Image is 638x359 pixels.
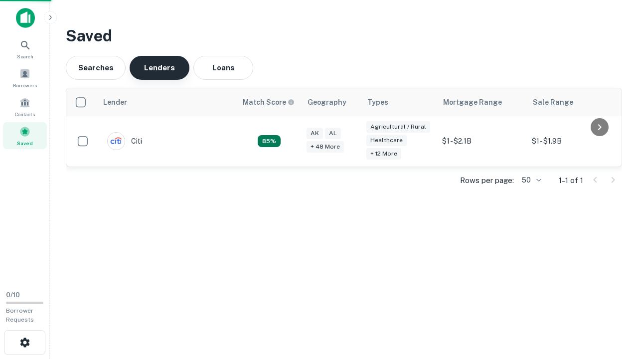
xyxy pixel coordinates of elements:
[17,52,33,60] span: Search
[243,97,295,108] div: Capitalize uses an advanced AI algorithm to match your search with the best lender. The match sco...
[437,116,527,167] td: $1 - $2.1B
[437,88,527,116] th: Mortgage Range
[103,96,127,108] div: Lender
[6,291,20,299] span: 0 / 10
[15,110,35,118] span: Contacts
[3,122,47,149] a: Saved
[588,279,638,327] iframe: Chat Widget
[361,88,437,116] th: Types
[367,96,388,108] div: Types
[460,175,514,186] p: Rows per page:
[325,128,341,139] div: AL
[307,141,344,153] div: + 48 more
[3,35,47,62] a: Search
[17,139,33,147] span: Saved
[308,96,346,108] div: Geography
[66,56,126,80] button: Searches
[97,88,237,116] th: Lender
[130,56,189,80] button: Lenders
[366,121,430,133] div: Agricultural / Rural
[307,128,323,139] div: AK
[13,81,37,89] span: Borrowers
[66,24,622,48] h3: Saved
[16,8,35,28] img: capitalize-icon.png
[108,133,125,150] img: picture
[366,148,401,160] div: + 12 more
[193,56,253,80] button: Loans
[302,88,361,116] th: Geography
[3,93,47,120] a: Contacts
[527,88,617,116] th: Sale Range
[559,175,583,186] p: 1–1 of 1
[533,96,573,108] div: Sale Range
[3,64,47,91] a: Borrowers
[527,116,617,167] td: $1 - $1.9B
[107,132,142,150] div: Citi
[366,135,407,146] div: Healthcare
[443,96,502,108] div: Mortgage Range
[243,97,293,108] h6: Match Score
[237,88,302,116] th: Capitalize uses an advanced AI algorithm to match your search with the best lender. The match sco...
[518,173,543,187] div: 50
[6,307,34,323] span: Borrower Requests
[258,135,281,147] div: Capitalize uses an advanced AI algorithm to match your search with the best lender. The match sco...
